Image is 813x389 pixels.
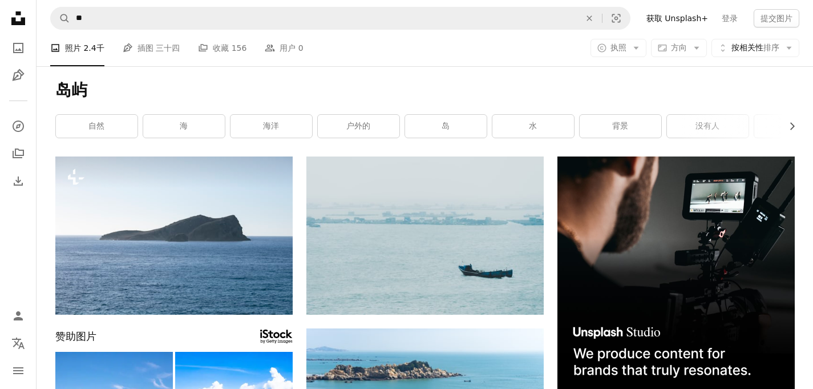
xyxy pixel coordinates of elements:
font: 获取 Unsplash+ [646,14,708,23]
font: 排序 [763,43,779,52]
font: 岛 [442,121,450,130]
font: 方向 [671,43,687,52]
button: 按相关性排序 [711,39,799,57]
a: 水中的船 [306,230,544,240]
a: 自然 [56,115,137,138]
font: 户外的 [346,121,370,130]
a: 探索 [7,115,30,138]
font: 三十四 [156,43,180,53]
button: 清除 [577,7,602,29]
a: 岛 [405,115,487,138]
font: 海洋 [263,121,279,130]
a: 用户 0 [265,30,303,66]
a: 海洋 [230,115,312,138]
font: 自然 [88,121,104,130]
a: 户外的 [318,115,399,138]
a: 照片 [7,37,30,59]
a: 海 [143,115,225,138]
a: 水 [492,115,574,138]
font: 156 [232,43,247,53]
font: 按相关性 [731,43,763,52]
a: 收藏 156 [198,30,246,66]
font: 海 [180,121,188,130]
button: 视觉搜索 [602,7,630,29]
a: 插图 [7,64,30,87]
font: 登录 [722,14,738,23]
font: 水 [529,121,537,130]
font: 赞助图片 [55,330,96,342]
font: 0 [298,43,304,53]
font: 提交图片 [761,14,792,23]
a: 登录 / 注册 [7,304,30,327]
font: 岛屿 [55,81,87,99]
a: 位于伊维萨岛卡拉孔特的小岛。 [55,230,293,240]
font: 收藏 [213,43,229,53]
button: 方向 [651,39,707,57]
button: 执照 [590,39,646,57]
a: 下载历史记录 [7,170,30,193]
font: 用户 [280,43,296,53]
font: 插图 [137,43,153,53]
img: 水中的船 [306,157,544,315]
font: 背景 [612,121,628,130]
form: 在全站范围内查找视觉效果 [50,7,630,30]
button: 菜单 [7,359,30,382]
a: 登录 [715,9,745,27]
a: 收藏 [7,142,30,165]
a: 获取 Unsplash+ [640,9,715,27]
a: 没有人 [667,115,749,138]
button: 搜索 Unsplash [51,7,70,29]
button: 向右滚动列表 [782,115,795,138]
a: 背景 [580,115,661,138]
button: 语言 [7,332,30,355]
font: 没有人 [695,121,719,130]
a: 插图 三十四 [123,30,180,66]
img: 位于伊维萨岛卡拉孔特的小岛。 [55,157,293,315]
font: 执照 [610,43,626,52]
button: 提交图片 [754,9,799,27]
